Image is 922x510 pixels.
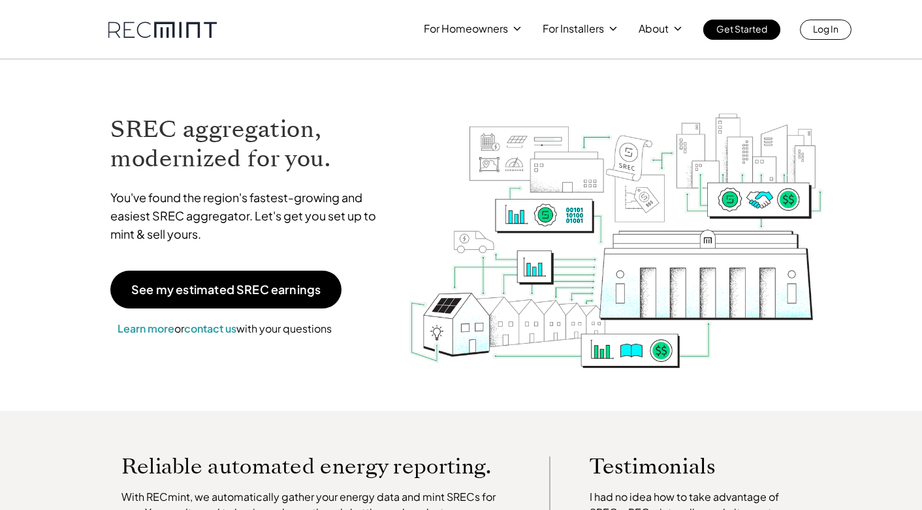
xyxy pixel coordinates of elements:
p: Testimonials [590,457,784,476]
a: Learn more [118,322,174,335]
a: Log In [800,20,851,40]
p: You've found the region's fastest-growing and easiest SREC aggregator. Let's get you set up to mi... [110,188,389,243]
p: Log In [813,20,838,38]
p: For Installers [543,20,604,38]
p: Get Started [716,20,767,38]
a: Get Started [703,20,780,40]
img: RECmint value cycle [408,79,825,372]
a: See my estimated SREC earnings [110,271,342,308]
p: Reliable automated energy reporting. [121,457,511,476]
p: For Homeowners [424,20,508,38]
p: or with your questions [110,320,339,337]
p: See my estimated SREC earnings [131,284,321,295]
p: About [639,20,669,38]
h1: SREC aggregation, modernized for you. [110,115,389,173]
a: contact us [184,322,236,335]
